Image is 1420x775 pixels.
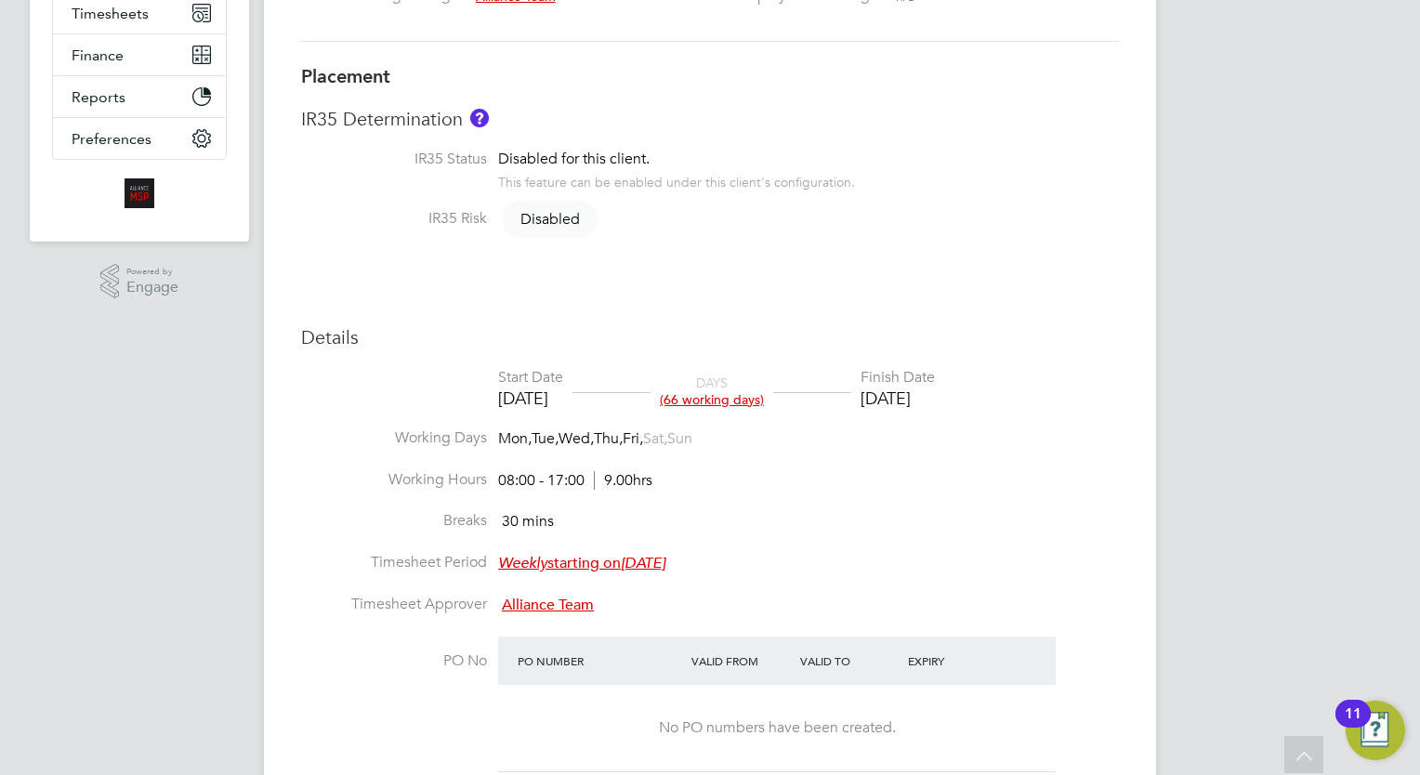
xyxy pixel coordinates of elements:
div: Finish Date [861,368,935,387]
span: Preferences [72,130,151,148]
span: Thu, [594,429,623,448]
label: Timesheet Approver [301,595,487,614]
h3: IR35 Determination [301,107,1119,131]
button: Reports [53,76,226,117]
label: IR35 Risk [301,209,487,229]
span: 9.00hrs [594,471,652,490]
button: Finance [53,34,226,75]
div: DAYS [651,374,773,408]
span: Sat, [643,429,667,448]
div: 08:00 - 17:00 [498,471,652,491]
span: Timesheets [72,5,149,22]
span: 30 mins [502,512,554,531]
div: PO Number [513,644,687,677]
button: Open Resource Center, 11 new notifications [1346,701,1405,760]
label: Breaks [301,511,487,531]
b: Placement [301,65,390,87]
button: About IR35 [470,109,489,127]
div: Valid From [687,644,795,677]
span: Reports [72,88,125,106]
span: Alliance Team [502,596,594,614]
span: Tue, [532,429,559,448]
label: Working Days [301,428,487,448]
span: Finance [72,46,124,64]
div: [DATE] [861,387,935,409]
div: This feature can be enabled under this client's configuration. [498,169,855,190]
span: Engage [126,280,178,296]
div: Start Date [498,368,563,387]
div: Expiry [903,644,1012,677]
label: Timesheet Period [301,553,487,572]
span: Disabled [502,201,598,238]
div: Valid To [795,644,904,677]
em: [DATE] [621,554,665,572]
span: Disabled for this client. [498,150,650,168]
button: Preferences [53,118,226,159]
span: Fri, [623,429,643,448]
a: Go to home page [52,178,227,208]
span: Wed, [559,429,594,448]
a: Powered byEngage [100,264,179,299]
div: [DATE] [498,387,563,409]
em: Weekly [498,554,547,572]
h3: Details [301,325,1119,349]
label: IR35 Status [301,150,487,169]
span: starting on [498,554,665,572]
label: Working Hours [301,470,487,490]
div: No PO numbers have been created. [517,718,1037,738]
span: Powered by [126,264,178,280]
img: alliancemsp-logo-retina.png [125,178,154,208]
div: 11 [1345,714,1361,738]
label: PO No [301,651,487,671]
span: Sun [667,429,692,448]
span: (66 working days) [660,391,764,408]
span: Mon, [498,429,532,448]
